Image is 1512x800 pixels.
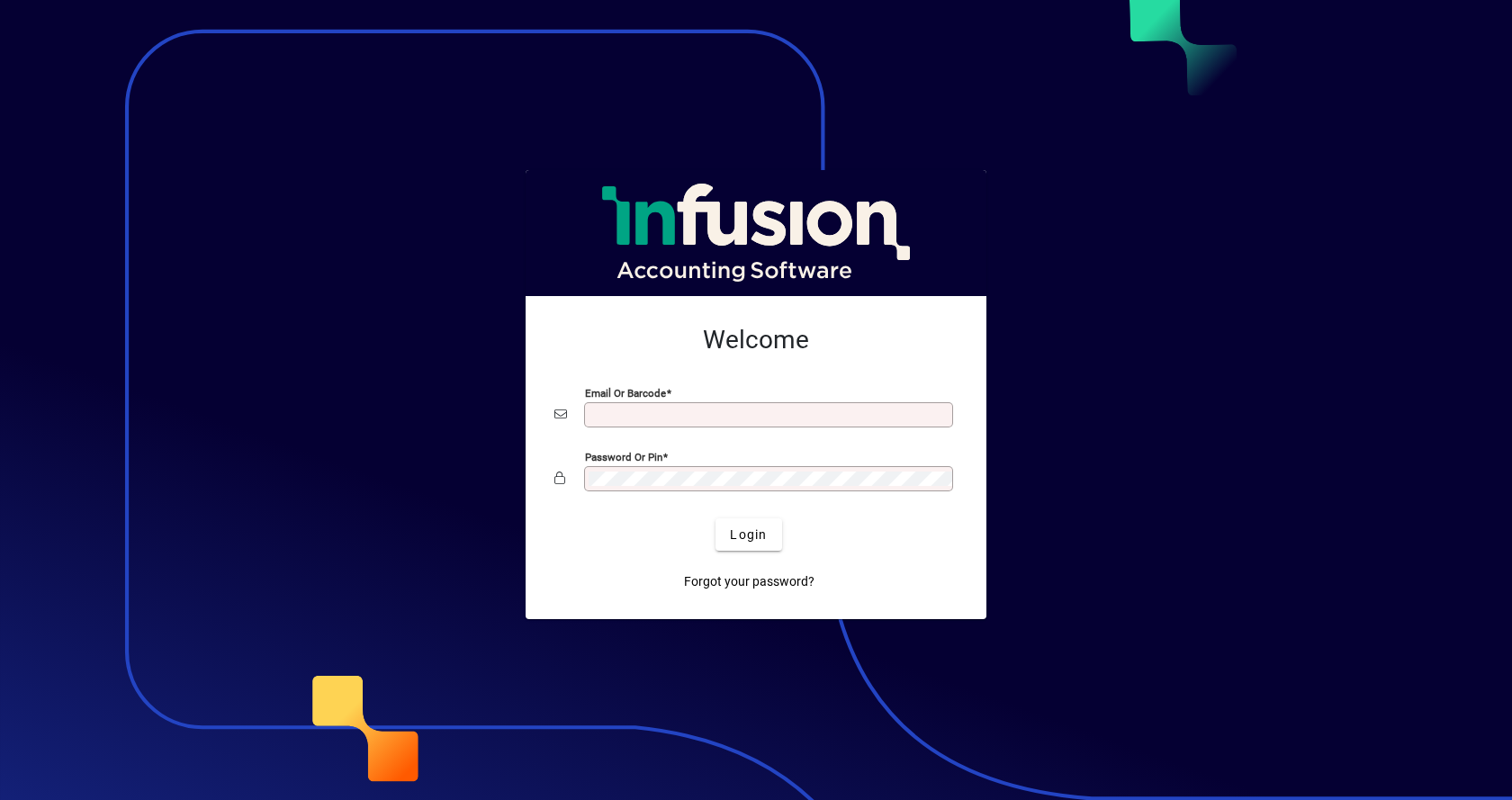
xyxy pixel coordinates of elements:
[684,572,814,591] span: Forgot your password?
[585,451,662,463] mat-label: Password or Pin
[730,526,767,544] span: Login
[677,565,822,598] a: Forgot your password?
[585,387,666,400] mat-label: Email or Barcode
[715,518,781,551] button: Login
[554,325,958,355] h2: Welcome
